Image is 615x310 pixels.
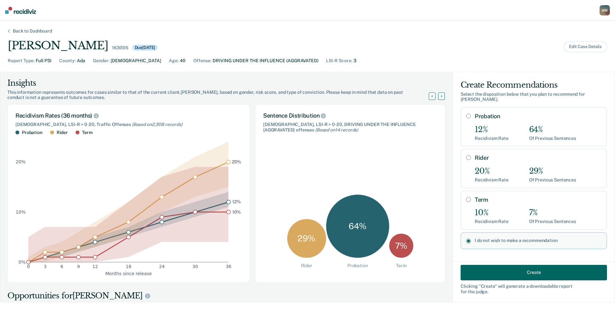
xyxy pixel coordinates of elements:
[213,57,318,64] div: DRIVING UNDER THE INFLUENCE (AGGRAVATED)
[60,264,63,269] text: 6
[226,264,232,269] text: 36
[193,57,211,64] div: Offense :
[19,259,26,265] text: 0%
[475,238,601,243] label: I do not wish to make a recommendation
[132,122,182,127] span: (Based on 2,308 records )
[36,57,51,64] div: Full PSI
[301,263,312,268] div: Rider
[59,57,76,64] div: County :
[353,57,356,64] div: 3
[132,45,158,51] div: Due [DATE]
[22,130,42,135] div: Probation
[529,177,576,183] div: Of Previous Sentences
[564,41,607,52] button: Edit Case Details
[263,122,437,133] div: [DEMOGRAPHIC_DATA], LSI-R = 0-20, DRIVING UNDER THE INFLUENCE (AGGRAVATED) offenses
[475,167,509,176] div: 20%
[77,264,80,269] text: 9
[475,208,509,218] div: 10%
[232,159,242,214] g: text
[169,57,179,64] div: Age :
[27,264,231,269] g: x-axis tick label
[461,265,607,280] button: Create
[159,264,165,269] text: 24
[232,159,242,164] text: 20%
[27,160,231,264] g: dot
[529,208,576,218] div: 7%
[475,125,509,134] div: 12%
[475,196,601,203] label: Term
[475,219,509,224] div: Recidivism Rate
[57,130,68,135] div: Rider
[475,177,509,183] div: Recidivism Rate
[8,57,34,64] div: Report Type :
[7,291,445,301] div: Opportunities for [PERSON_NAME]
[263,112,437,119] div: Sentence Distribution
[77,57,85,64] div: Ada
[461,92,607,102] div: Select the disposition below that you plan to recommend for [PERSON_NAME] .
[16,209,26,214] text: 10%
[461,80,607,90] div: Create Recommendations
[44,264,47,269] text: 3
[389,234,413,258] div: 7 %
[232,209,241,214] text: 10%
[529,167,576,176] div: 29%
[5,7,36,14] img: Recidiviz
[93,57,109,64] div: Gender :
[28,142,228,262] g: area
[287,219,326,258] div: 29 %
[315,127,358,132] span: (Based on 14 records )
[326,195,389,258] div: 64 %
[180,57,186,64] div: 40
[326,57,352,64] div: LSI-R Score :
[105,271,152,276] text: Months since release
[461,283,607,294] div: Clicking " Create " will generate a downloadable report for the judge.
[5,28,60,34] div: Back to Dashboard
[475,136,509,141] div: Recidivism Rate
[475,113,601,120] label: Probation
[111,57,161,64] div: [DEMOGRAPHIC_DATA]
[600,5,610,15] div: M M
[16,159,26,265] g: y-axis tick label
[529,136,576,141] div: Of Previous Sentences
[475,154,601,161] label: Rider
[15,122,242,127] div: [DEMOGRAPHIC_DATA], LSI-R = 0-20, Traffic Offenses
[7,78,436,88] div: Insights
[8,39,108,52] div: [PERSON_NAME]
[232,199,241,204] text: 12%
[27,264,30,269] text: 0
[600,5,610,15] button: MM
[112,45,128,51] div: 163005
[82,130,92,135] div: Term
[529,219,576,224] div: Of Previous Sentences
[347,263,368,268] div: Probation
[529,125,576,134] div: 64%
[16,159,26,164] text: 20%
[92,264,98,269] text: 12
[15,112,242,119] div: Recidivism Rates (36 months)
[105,271,152,276] g: x-axis label
[126,264,132,269] text: 18
[192,264,198,269] text: 30
[7,90,436,101] div: This information represents outcomes for cases similar to that of the current client, [PERSON_NAM...
[396,263,406,268] div: Term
